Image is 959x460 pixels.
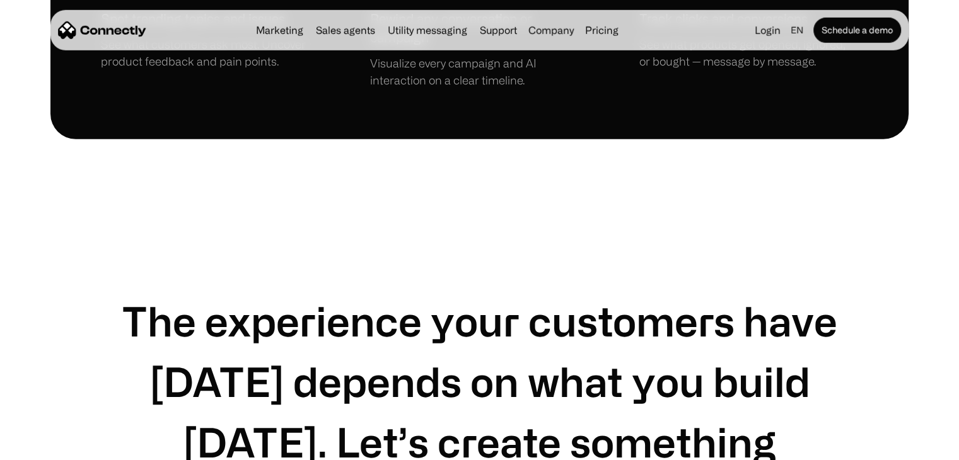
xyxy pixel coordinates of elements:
a: Sales agents [311,25,380,35]
a: home [58,21,146,40]
div: Visualize every campaign and AI interaction on a clear timeline. [370,55,589,89]
div: en [791,21,803,39]
div: Company [525,21,578,39]
div: See what products get opened, ignored, or bought — message by message. [639,36,858,70]
div: See what customers ask most. Uncover product feedback and pain points. [101,36,320,70]
div: Company [528,21,574,39]
a: Schedule a demo [813,18,901,43]
a: Marketing [251,25,308,35]
a: Utility messaging [383,25,472,35]
a: Support [475,25,522,35]
a: Login [750,21,786,39]
ul: Language list [25,438,76,456]
aside: Language selected: English [13,437,76,456]
div: en [786,21,811,39]
a: Pricing [580,25,624,35]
